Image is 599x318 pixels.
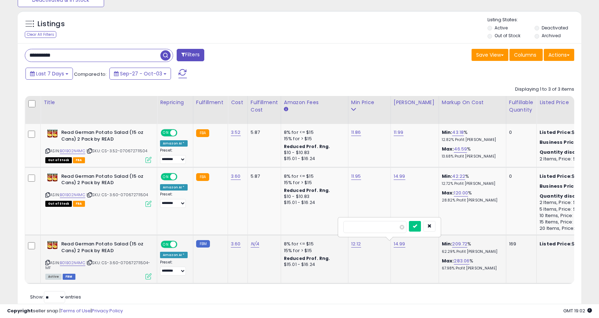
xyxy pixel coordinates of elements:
a: B01B02N4MC [60,260,85,266]
a: 283.06 [454,257,469,265]
p: 28.82% Profit [PERSON_NAME] [442,198,501,203]
span: ON [161,130,170,136]
div: 15% for > $15 [284,136,343,142]
a: 3.60 [231,240,241,248]
div: 0 [509,129,531,136]
div: 8% for <= $15 [284,241,343,247]
span: All listings that are currently out of stock and unavailable for purchase on Amazon [45,201,72,207]
div: 5.87 [251,173,275,180]
button: Last 7 Days [25,68,73,80]
a: Privacy Policy [92,307,123,314]
div: $10 - $10.83 [284,194,343,200]
a: 46.59 [454,146,467,153]
span: ON [161,242,170,248]
span: FBM [63,274,75,280]
a: B01B02N4MC [60,192,85,198]
p: 13.68% Profit [PERSON_NAME] [442,154,501,159]
div: 0 [509,173,531,180]
div: ASIN: [45,129,152,162]
span: FBA [73,201,85,207]
small: FBA [196,173,209,181]
a: 3.52 [231,129,241,136]
p: 12.82% Profit [PERSON_NAME] [442,137,501,142]
b: Read German Potato Salad (15 oz Cans) 2 Pack by READ [61,173,147,188]
span: Compared to: [74,71,107,78]
div: $15.01 - $16.24 [284,262,343,268]
b: Reduced Prof. Rng. [284,187,330,193]
b: Max: [442,189,454,196]
img: 51aVjv5dG2L._SL40_.jpg [45,241,59,249]
div: 8% for <= $15 [284,129,343,136]
div: 5.87 [251,129,275,136]
div: ASIN: [45,173,152,206]
span: Last 7 Days [36,70,64,77]
b: Quantity discounts [540,193,591,199]
b: Reduced Prof. Rng. [284,255,330,261]
a: 14.99 [394,240,405,248]
div: $11.99 [540,129,598,136]
button: Actions [544,49,574,61]
a: 11.99 [394,129,404,136]
div: Fulfillment [196,99,225,106]
div: Preset: [160,260,188,276]
span: OFF [176,130,188,136]
span: All listings that are currently out of stock and unavailable for purchase on Amazon [45,157,72,163]
b: Min: [442,129,452,136]
a: 43.18 [452,129,464,136]
b: Quantity discounts [540,149,591,155]
div: 2 Items, Price: $14.54 [540,199,598,206]
div: $11.87 [540,139,598,146]
p: Listing States: [487,17,581,23]
p: 62.29% Profit [PERSON_NAME] [442,249,501,254]
span: | SKU: CS-3.60-070672711504-MF [45,260,150,271]
div: % [442,146,501,159]
label: Deactivated [542,25,568,31]
div: Markup on Cost [442,99,503,106]
small: FBM [196,240,210,248]
a: 209.72 [452,240,467,248]
div: % [442,129,501,142]
a: 120.00 [454,189,468,197]
span: OFF [176,174,188,180]
b: Min: [442,173,452,180]
span: | SKU: CS-3.52-070672711504 [86,148,148,154]
span: Columns [514,51,536,58]
div: Amazon AI * [160,140,188,147]
th: The percentage added to the cost of goods (COGS) that forms the calculator for Min & Max prices. [439,96,506,124]
div: $14.99 [540,241,598,247]
label: Archived [542,33,561,39]
div: % [442,190,501,203]
div: Title [44,99,154,106]
a: 3.60 [231,173,241,180]
div: 169 [509,241,531,247]
span: 2025-10-11 19:02 GMT [563,307,592,314]
span: ON [161,174,170,180]
div: Cost [231,99,245,106]
div: 8% for <= $15 [284,173,343,180]
div: Repricing [160,99,190,106]
div: Clear All Filters [25,31,56,38]
a: Terms of Use [61,307,91,314]
a: 14.99 [394,173,405,180]
div: Amazon Fees [284,99,345,106]
button: Columns [509,49,543,61]
div: seller snap | | [7,308,123,314]
div: $15.01 - $16.24 [284,156,343,162]
p: 67.98% Profit [PERSON_NAME] [442,266,501,271]
button: Sep-27 - Oct-03 [109,68,171,80]
span: OFF [176,242,188,248]
b: Max: [442,257,454,264]
small: FBA [196,129,209,137]
div: 20 Items, Price: $13.95 [540,225,598,232]
span: Show: entries [30,294,81,300]
span: FBA [73,157,85,163]
div: Fulfillable Quantity [509,99,534,114]
div: Min Price [351,99,388,106]
div: ASIN: [45,241,152,279]
b: Read German Potato Salad (15 oz Cans) 2 Pack by READ [61,241,147,256]
b: Listed Price: [540,240,572,247]
div: 15% for > $15 [284,180,343,186]
b: Business Price: [540,139,578,146]
a: 11.95 [351,173,361,180]
div: 10 Items, Price: $14.25 [540,212,598,219]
